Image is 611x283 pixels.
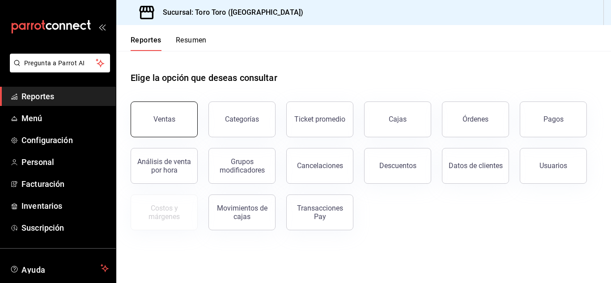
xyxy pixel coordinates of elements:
div: Ventas [153,115,175,123]
button: open_drawer_menu [98,23,106,30]
div: Ticket promedio [294,115,345,123]
div: Descuentos [379,161,416,170]
a: Pregunta a Parrot AI [6,65,110,74]
button: Contrata inventarios para ver este reporte [131,194,198,230]
span: Personal [21,156,109,168]
span: Reportes [21,90,109,102]
span: Configuración [21,134,109,146]
div: navigation tabs [131,36,207,51]
button: Descuentos [364,148,431,184]
div: Órdenes [462,115,488,123]
span: Ayuda [21,263,97,274]
span: Suscripción [21,222,109,234]
div: Costos y márgenes [136,204,192,221]
div: Categorías [225,115,259,123]
div: Movimientos de cajas [214,204,270,221]
span: Menú [21,112,109,124]
button: Datos de clientes [442,148,509,184]
button: Usuarios [520,148,587,184]
div: Análisis de venta por hora [136,157,192,174]
button: Cajas [364,101,431,137]
button: Resumen [176,36,207,51]
button: Transacciones Pay [286,194,353,230]
button: Análisis de venta por hora [131,148,198,184]
button: Grupos modificadores [208,148,276,184]
button: Ticket promedio [286,101,353,137]
div: Usuarios [539,161,567,170]
div: Cancelaciones [297,161,343,170]
button: Reportes [131,36,161,51]
button: Movimientos de cajas [208,194,276,230]
span: Inventarios [21,200,109,212]
div: Transacciones Pay [292,204,348,221]
button: Categorías [208,101,276,137]
div: Pagos [543,115,564,123]
button: Ventas [131,101,198,137]
div: Grupos modificadores [214,157,270,174]
span: Facturación [21,178,109,190]
h1: Elige la opción que deseas consultar [131,71,277,84]
button: Cancelaciones [286,148,353,184]
h3: Sucursal: Toro Toro ([GEOGRAPHIC_DATA]) [156,7,303,18]
span: Pregunta a Parrot AI [24,59,96,68]
button: Órdenes [442,101,509,137]
button: Pagos [520,101,587,137]
div: Datos de clientes [449,161,503,170]
button: Pregunta a Parrot AI [10,54,110,72]
div: Cajas [389,115,407,123]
